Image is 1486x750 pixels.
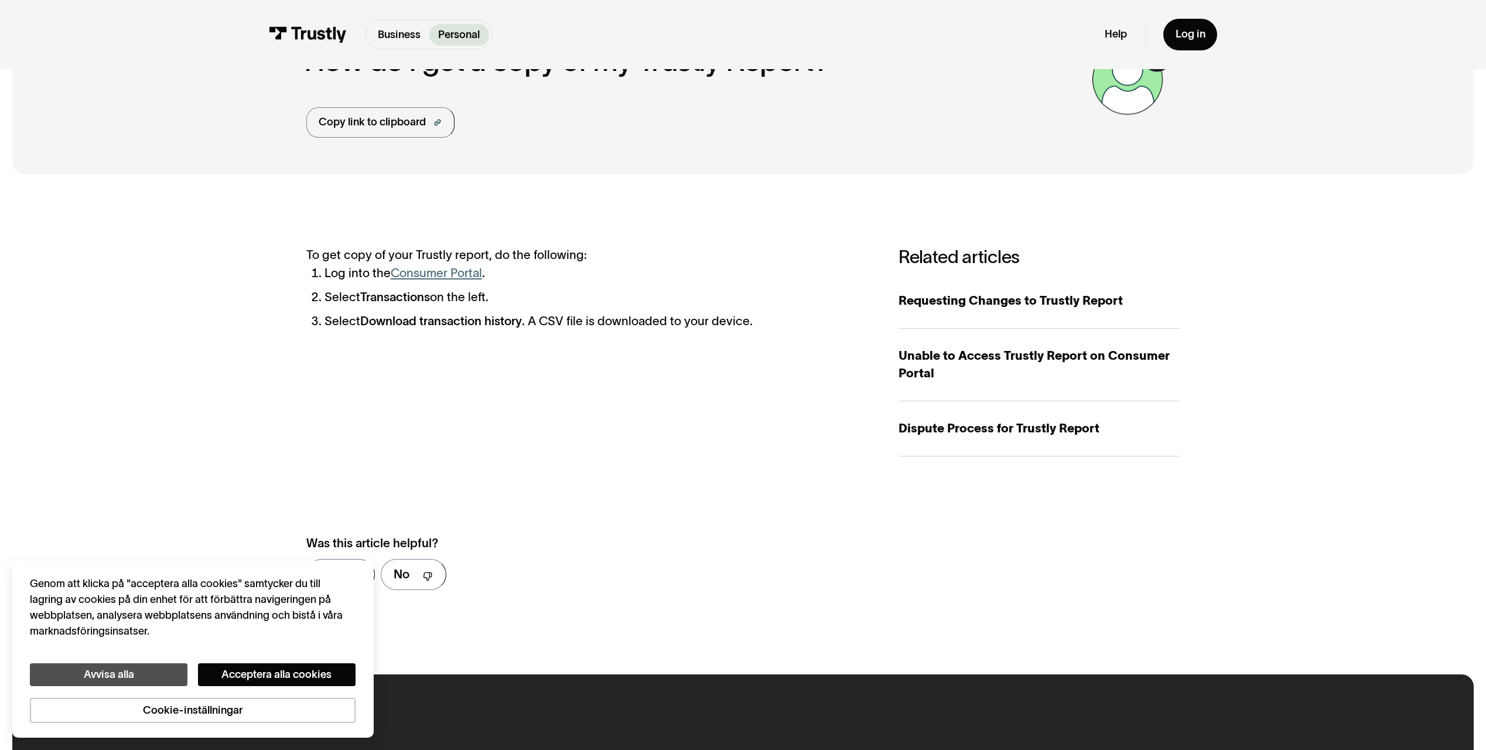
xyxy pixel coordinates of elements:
[324,288,869,306] li: Select on the left.
[899,246,1180,268] h3: Related articles
[1176,28,1205,41] div: Log in
[394,565,409,584] div: No
[30,663,187,686] button: Avvisa alla
[438,27,480,43] p: Personal
[324,264,869,282] li: Log into the .
[12,561,374,738] div: Cookie banner
[198,663,356,686] button: Acceptera alla cookies
[1163,19,1217,50] a: Log in
[391,266,482,279] a: Consumer Portal
[30,698,355,723] button: Cookie-inställningar
[306,534,836,553] div: Was this article helpful?
[306,246,869,330] div: To get copy of your Trustly report, do the following:
[306,107,455,138] a: Copy link to clipboard
[30,576,355,723] div: Integritet
[30,576,355,639] div: Genom att klicka på "acceptera alla cookies" samtycker du till lagring av cookies på din enhet fö...
[899,274,1180,329] a: Requesting Changes to Trustly Report
[899,420,1180,438] div: Dispute Process for Trustly Report
[306,559,375,590] a: Yes
[269,26,347,43] img: Trustly Logo
[899,292,1180,310] div: Requesting Changes to Trustly Report
[324,312,869,330] li: Select . A CSV file is downloaded to your device.
[319,114,426,130] div: Copy link to clipboard
[899,347,1180,383] div: Unable to Access Trustly Report on Consumer Portal
[360,290,430,304] strong: Transactions
[360,314,522,328] strong: Download transaction history
[378,27,421,43] p: Business
[368,24,429,46] a: Business
[899,401,1180,456] a: Dispute Process for Trustly Report
[429,24,489,46] a: Personal
[381,559,446,590] a: No
[1105,28,1127,41] a: Help
[899,329,1180,401] a: Unable to Access Trustly Report on Consumer Portal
